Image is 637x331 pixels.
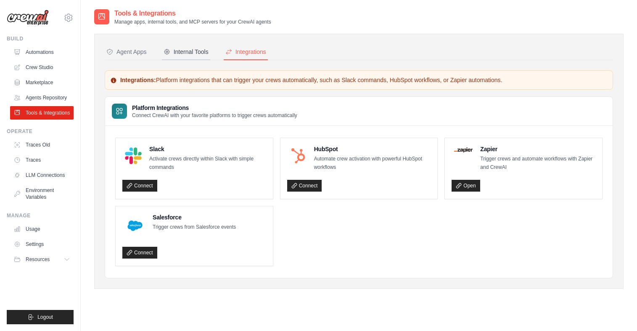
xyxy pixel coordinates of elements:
button: Agent Apps [105,44,148,60]
a: Tools & Integrations [10,106,74,120]
button: Integrations [224,44,268,60]
a: Connect [287,180,322,192]
a: Environment Variables [10,184,74,204]
a: Usage [10,222,74,236]
button: Logout [7,310,74,324]
div: Build [7,35,74,42]
div: Internal Tools [164,48,209,56]
strong: Integrations: [120,77,156,83]
div: Agent Apps [106,48,147,56]
img: Salesforce Logo [125,216,145,236]
h3: Platform Integrations [132,104,297,112]
a: Traces [10,153,74,167]
button: Internal Tools [162,44,210,60]
img: HubSpot Logo [290,147,307,164]
h4: Zapier [480,145,595,153]
div: Operate [7,128,74,135]
a: Marketplace [10,76,74,89]
a: Open [452,180,480,192]
a: Connect [122,247,157,259]
a: Crew Studio [10,61,74,74]
p: Trigger crews from Salesforce events [153,223,236,232]
a: Automations [10,45,74,59]
img: Logo [7,10,49,26]
span: Logout [37,314,53,320]
p: Trigger crews and automate workflows with Zapier and CrewAI [480,155,595,171]
a: Traces Old [10,138,74,152]
button: Resources [10,253,74,266]
a: Connect [122,180,157,192]
h4: Salesforce [153,213,236,222]
img: Zapier Logo [454,147,473,152]
h4: HubSpot [314,145,431,153]
a: LLM Connections [10,168,74,182]
p: Platform integrations that can trigger your crews automatically, such as Slack commands, HubSpot ... [110,76,608,84]
p: Automate crew activation with powerful HubSpot workflows [314,155,431,171]
div: Integrations [225,48,266,56]
a: Agents Repository [10,91,74,104]
div: Manage [7,212,74,219]
p: Connect CrewAI with your favorite platforms to trigger crews automatically [132,112,297,119]
a: Settings [10,238,74,251]
img: Slack Logo [125,147,142,164]
p: Activate crews directly within Slack with simple commands [149,155,266,171]
p: Manage apps, internal tools, and MCP servers for your CrewAI agents [114,19,271,25]
h4: Slack [149,145,266,153]
span: Resources [26,256,50,263]
h2: Tools & Integrations [114,8,271,19]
